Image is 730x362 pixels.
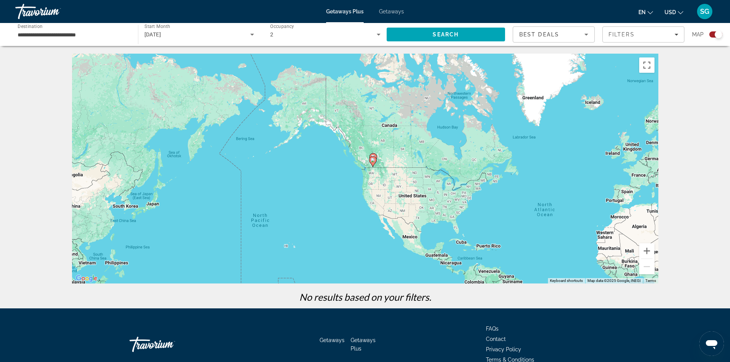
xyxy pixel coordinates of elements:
span: en [638,9,646,15]
span: Start Month [144,24,170,29]
a: Getaways [320,337,344,343]
p: No results based on your filters. [68,291,662,303]
span: Map data ©2025 Google, INEGI [587,278,641,283]
button: User Menu [695,3,715,20]
button: Change language [638,7,653,18]
a: Terms (opens in new tab) [645,278,656,283]
a: Open this area in Google Maps (opens a new window) [74,274,99,283]
a: Getaways Plus [326,8,364,15]
button: Change currency [664,7,683,18]
span: Occupancy [270,24,294,29]
span: 2 [270,31,273,38]
button: Toggle fullscreen view [639,57,655,73]
span: Best Deals [519,31,559,38]
span: Filters [609,31,635,38]
img: Google [74,274,99,283]
a: Privacy Policy [486,346,521,352]
span: Map [692,29,704,40]
a: Travorium [15,2,92,21]
button: Zoom out [639,259,655,274]
button: Search [387,28,505,41]
button: Keyboard shortcuts [550,278,583,283]
iframe: Button to launch messaging window [699,331,724,356]
a: Getaways Plus [351,337,376,352]
span: [DATE] [144,31,161,38]
span: USD [664,9,676,15]
span: Destination [18,23,43,29]
a: Getaways [379,8,404,15]
mat-select: Sort by [519,30,588,39]
a: Go Home [130,333,206,356]
a: Contact [486,336,506,342]
input: Select destination [18,30,128,39]
a: FAQs [486,326,499,332]
span: Search [433,31,459,38]
span: SG [700,8,709,15]
button: Filters [602,26,684,43]
button: Zoom in [639,243,655,259]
